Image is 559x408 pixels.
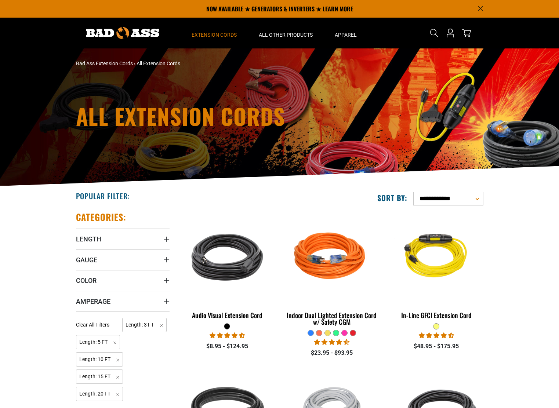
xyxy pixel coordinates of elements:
span: Clear All Filters [76,322,109,328]
div: $23.95 - $93.95 [285,349,378,357]
summary: Extension Cords [181,18,248,48]
span: All Other Products [259,32,313,38]
summary: Search [428,27,440,39]
a: Bad Ass Extension Cords [76,61,133,66]
a: Clear All Filters [76,321,112,329]
h2: Popular Filter: [76,191,130,201]
span: 4.62 stars [419,332,454,339]
div: Indoor Dual Lighted Extension Cord w/ Safety CGM [285,312,378,325]
a: Length: 5 FT [76,338,120,345]
span: Amperage [76,297,110,306]
span: Length [76,235,101,243]
summary: Apparel [324,18,368,48]
span: 4.73 stars [210,332,245,339]
a: Length: 3 FT [122,321,167,328]
span: Length: 5 FT [76,335,120,349]
nav: breadcrumbs [76,60,344,68]
a: Length: 15 FT [76,373,123,380]
a: black Audio Visual Extension Cord [181,211,274,323]
a: orange Indoor Dual Lighted Extension Cord w/ Safety CGM [285,211,378,329]
span: Extension Cords [192,32,237,38]
summary: Amperage [76,291,170,312]
summary: Color [76,270,170,291]
h1: All Extension Cords [76,105,344,127]
img: black [181,215,273,299]
span: Gauge [76,256,97,264]
img: Yellow [390,215,483,299]
img: Bad Ass Extension Cords [86,27,159,39]
span: Length: 3 FT [122,318,167,332]
a: Length: 20 FT [76,390,123,397]
h2: Categories: [76,211,127,223]
summary: All Other Products [248,18,324,48]
span: Length: 20 FT [76,387,123,401]
span: Length: 10 FT [76,352,123,367]
div: Audio Visual Extension Cord [181,312,274,318]
img: orange [286,215,378,299]
div: In-Line GFCI Extension Cord [389,312,483,318]
a: Length: 10 FT [76,356,123,363]
div: $48.95 - $175.95 [389,342,483,351]
label: Sort by: [377,193,407,203]
summary: Length [76,229,170,249]
a: Yellow In-Line GFCI Extension Cord [389,211,483,323]
span: Color [76,276,97,285]
span: Length: 15 FT [76,369,123,384]
summary: Gauge [76,249,170,270]
span: All Extension Cords [137,61,180,66]
span: 4.40 stars [314,339,349,346]
div: $8.95 - $124.95 [181,342,274,351]
span: Apparel [335,32,357,38]
span: › [134,61,135,66]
